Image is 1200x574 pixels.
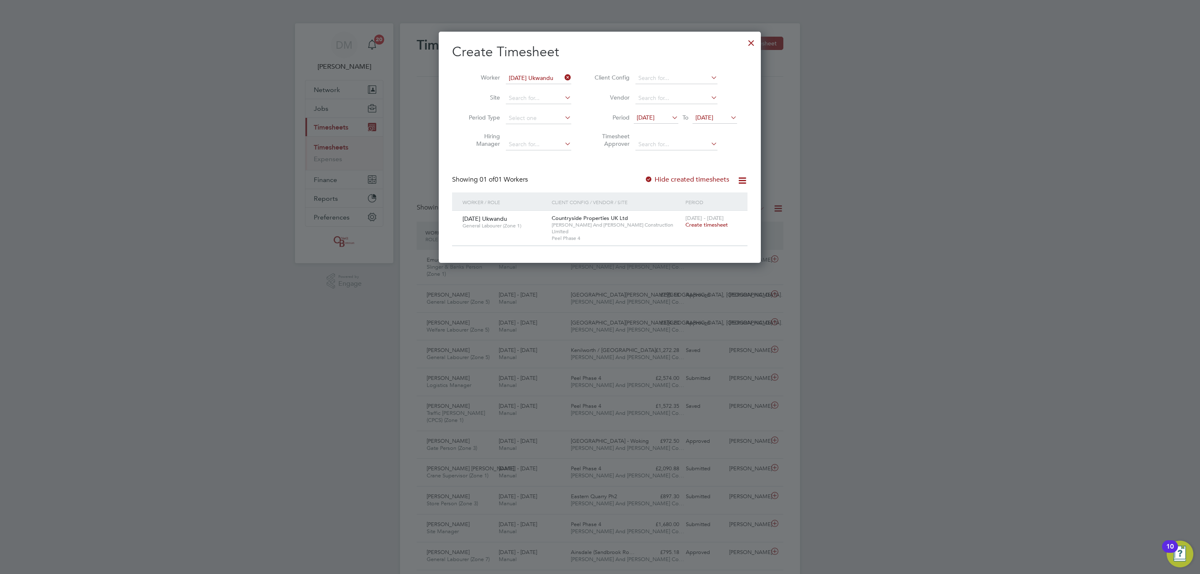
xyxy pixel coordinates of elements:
span: [DATE] [637,114,655,121]
div: Client Config / Vendor / Site [550,192,683,212]
label: Client Config [592,74,630,81]
span: [PERSON_NAME] And [PERSON_NAME] Construction Limited [552,222,681,235]
input: Search for... [635,139,717,150]
input: Search for... [506,139,571,150]
label: Site [462,94,500,101]
span: Create timesheet [685,221,728,228]
span: Peel Phase 4 [552,235,681,242]
label: Vendor [592,94,630,101]
input: Select one [506,112,571,124]
div: Worker / Role [460,192,550,212]
span: [DATE] - [DATE] [685,215,724,222]
input: Search for... [635,92,717,104]
input: Search for... [635,72,717,84]
span: 01 of [480,175,495,184]
span: 01 Workers [480,175,528,184]
div: 10 [1166,547,1174,557]
h2: Create Timesheet [452,43,747,61]
span: [DATE] [695,114,713,121]
span: General Labourer (Zone 1) [462,222,545,229]
input: Search for... [506,92,571,104]
span: Countryside Properties UK Ltd [552,215,628,222]
div: Period [683,192,739,212]
div: Showing [452,175,530,184]
label: Hide created timesheets [645,175,729,184]
button: Open Resource Center, 10 new notifications [1167,541,1193,567]
label: Period [592,114,630,121]
label: Period Type [462,114,500,121]
input: Search for... [506,72,571,84]
span: [DATE] Ukwandu [462,215,507,222]
span: To [680,112,691,123]
label: Worker [462,74,500,81]
label: Hiring Manager [462,132,500,147]
label: Timesheet Approver [592,132,630,147]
